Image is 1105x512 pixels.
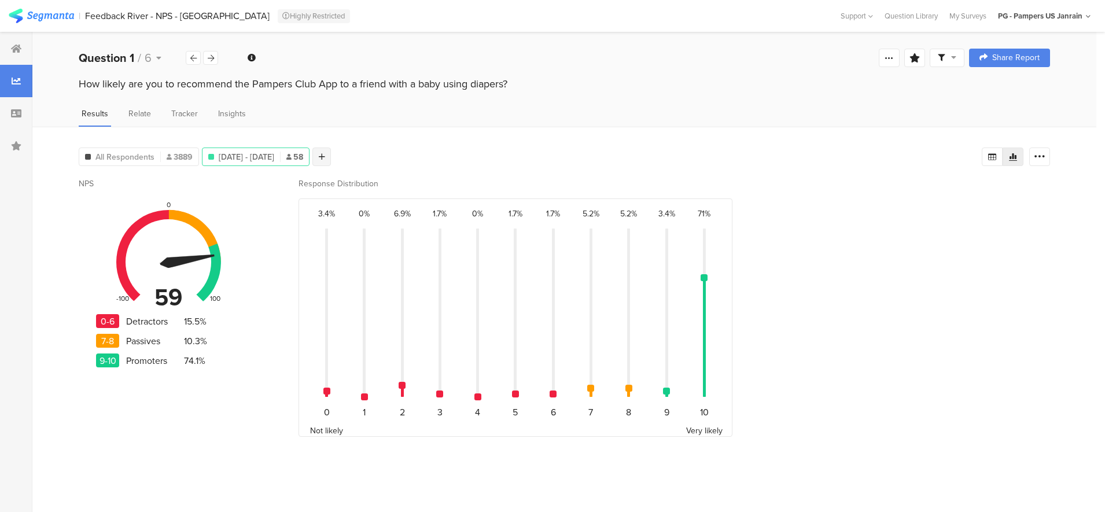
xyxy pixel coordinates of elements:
div: Not likely [298,425,356,437]
div: 9 [664,406,669,419]
div: 15.5% [184,315,207,328]
span: Results [82,108,108,120]
div: 4 [475,406,480,419]
div: 59 [154,280,182,314]
div: 3.4% [658,208,675,220]
div: 1.7% [546,208,560,220]
div: 5 [513,406,518,419]
div: 0-6 [96,314,119,328]
span: 3889 [167,151,193,163]
div: 0% [359,208,370,220]
span: / [138,49,141,67]
div: 100 [210,293,220,304]
div: Support [841,7,873,25]
div: 7-8 [96,334,119,348]
div: 10.3% [184,334,207,348]
img: segmanta logo [9,9,74,23]
div: 9-10 [96,353,119,367]
div: 1 [363,406,366,419]
span: 6 [145,49,152,67]
span: Share Report [992,54,1040,62]
a: My Surveys [944,10,992,21]
span: [DATE] - [DATE] [219,151,274,163]
div: 0 [324,406,330,419]
div: Highly Restricted [278,9,350,23]
div: 10 [700,406,709,419]
div: 3.4% [318,208,335,220]
div: | [79,9,80,23]
div: How likely are you to recommend the Pampers Club App to a friend with a baby using diapers? [79,76,1050,91]
div: 6 [551,406,556,419]
div: 3 [437,406,443,419]
b: Question 1 [79,49,134,67]
span: All Respondents [95,151,154,163]
div: 74.1% [184,354,205,367]
div: 5.2% [620,208,637,220]
div: PG - Pampers US Janrain [998,10,1082,21]
span: 58 [286,151,303,163]
div: 5.2% [583,208,599,220]
div: NPS [79,178,223,190]
div: 0% [472,208,483,220]
div: Response Distribution [299,178,1050,190]
span: Relate [128,108,151,120]
div: -100 [116,293,129,304]
div: Very likely [675,425,733,437]
div: Promoters [126,354,184,367]
div: 8 [626,406,631,419]
div: 1.7% [509,208,522,220]
div: Passives [126,334,184,348]
div: 1.7% [433,208,447,220]
div: 0 [167,200,171,210]
span: Insights [218,108,246,120]
div: 2 [400,406,405,419]
div: 71% [698,208,710,220]
a: Question Library [879,10,944,21]
div: Feedback River - NPS - [GEOGRAPHIC_DATA] [85,10,270,21]
div: Detractors [126,315,184,328]
span: Tracker [171,108,198,120]
div: 7 [588,406,593,419]
div: 6.9% [394,208,411,220]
